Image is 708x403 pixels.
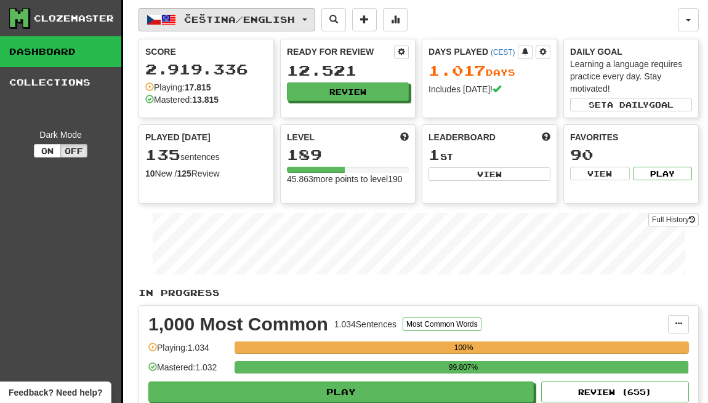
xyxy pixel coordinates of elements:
[145,147,267,163] div: sentences
[145,131,211,143] span: Played [DATE]
[428,147,550,163] div: st
[428,131,496,143] span: Leaderboard
[383,8,408,31] button: More stats
[287,173,409,185] div: 45.863 more points to level 190
[428,83,550,95] div: Includes [DATE]!
[570,98,692,111] button: Seta dailygoal
[177,169,191,178] strong: 125
[185,82,211,92] strong: 17.815
[60,144,87,158] button: Off
[139,8,315,31] button: Čeština/English
[145,146,180,163] span: 135
[148,341,228,362] div: Playing: 1.034
[238,341,689,354] div: 100%
[428,63,550,79] div: Day s
[428,62,486,79] span: 1.017
[238,361,688,373] div: 99.807%
[570,46,692,58] div: Daily Goal
[570,131,692,143] div: Favorites
[648,213,699,226] a: Full History
[403,317,481,331] button: Most Common Words
[491,48,515,57] a: (CEST)
[570,147,692,162] div: 90
[184,14,295,25] span: Čeština / English
[34,12,114,25] div: Clozemaster
[34,144,61,158] button: On
[542,131,550,143] span: This week in points, UTC
[145,46,267,58] div: Score
[633,167,693,180] button: Play
[145,81,211,94] div: Playing:
[607,100,649,109] span: a daily
[145,169,155,178] strong: 10
[9,386,102,399] span: Open feedback widget
[148,361,228,381] div: Mastered: 1.032
[145,94,219,106] div: Mastered:
[334,318,396,330] div: 1.034 Sentences
[428,46,518,58] div: Days Played
[428,146,440,163] span: 1
[148,381,534,402] button: Play
[9,129,112,141] div: Dark Mode
[570,58,692,95] div: Learning a language requires practice every day. Stay motivated!
[287,147,409,162] div: 189
[428,167,550,181] button: View
[570,167,630,180] button: View
[321,8,346,31] button: Search sentences
[139,287,699,299] p: In Progress
[287,46,394,58] div: Ready for Review
[287,131,315,143] span: Level
[400,131,409,143] span: Score more points to level up
[145,62,267,77] div: 2.919.336
[145,167,267,180] div: New / Review
[192,95,219,105] strong: 13.815
[148,315,328,333] div: 1,000 Most Common
[352,8,377,31] button: Add sentence to collection
[287,82,409,101] button: Review
[541,381,689,402] button: Review (655)
[287,63,409,78] div: 12.521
